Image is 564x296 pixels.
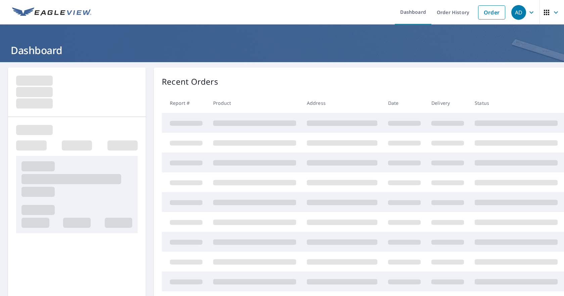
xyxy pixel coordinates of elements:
h1: Dashboard [8,43,556,57]
div: AD [511,5,526,20]
th: Address [301,93,383,113]
p: Recent Orders [162,76,218,88]
a: Order [478,5,505,19]
th: Delivery [426,93,469,113]
img: EV Logo [12,7,91,17]
th: Status [469,93,563,113]
th: Report # [162,93,208,113]
th: Product [208,93,301,113]
th: Date [383,93,426,113]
